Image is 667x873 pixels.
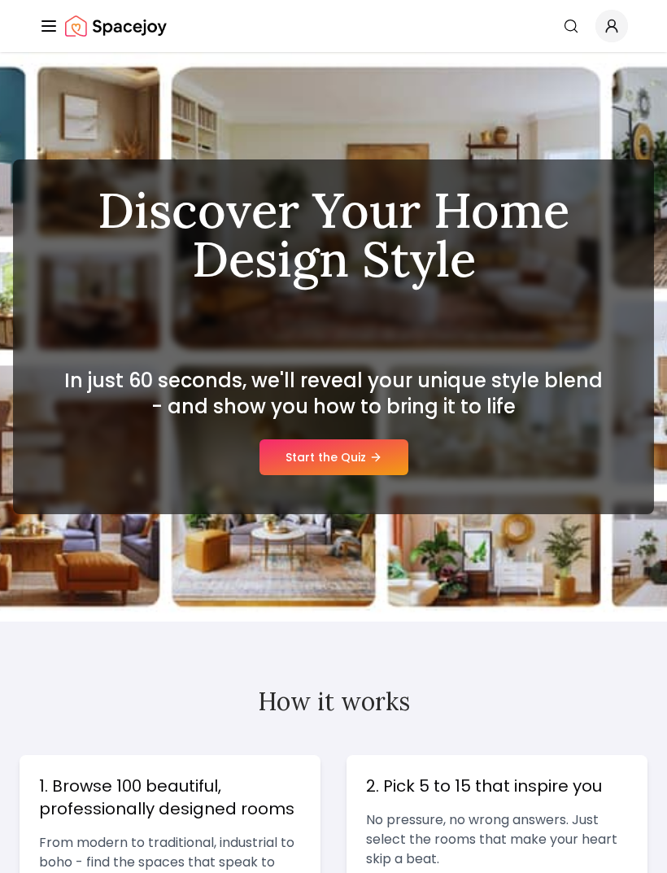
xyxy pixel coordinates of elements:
[20,687,647,716] h2: How it works
[39,775,301,820] h3: 1. Browse 100 beautiful, professionally designed rooms
[65,10,167,42] img: Spacejoy Logo
[52,186,615,283] h1: Discover Your Home Design Style
[366,775,628,797] h3: 2. Pick 5 to 15 that inspire you
[65,10,167,42] a: Spacejoy
[259,439,408,475] a: Start the Quiz
[366,810,628,869] p: No pressure, no wrong answers. Just select the rooms that make your heart skip a beat.
[60,368,607,420] h2: In just 60 seconds, we'll reveal your unique style blend - and show you how to bring it to life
